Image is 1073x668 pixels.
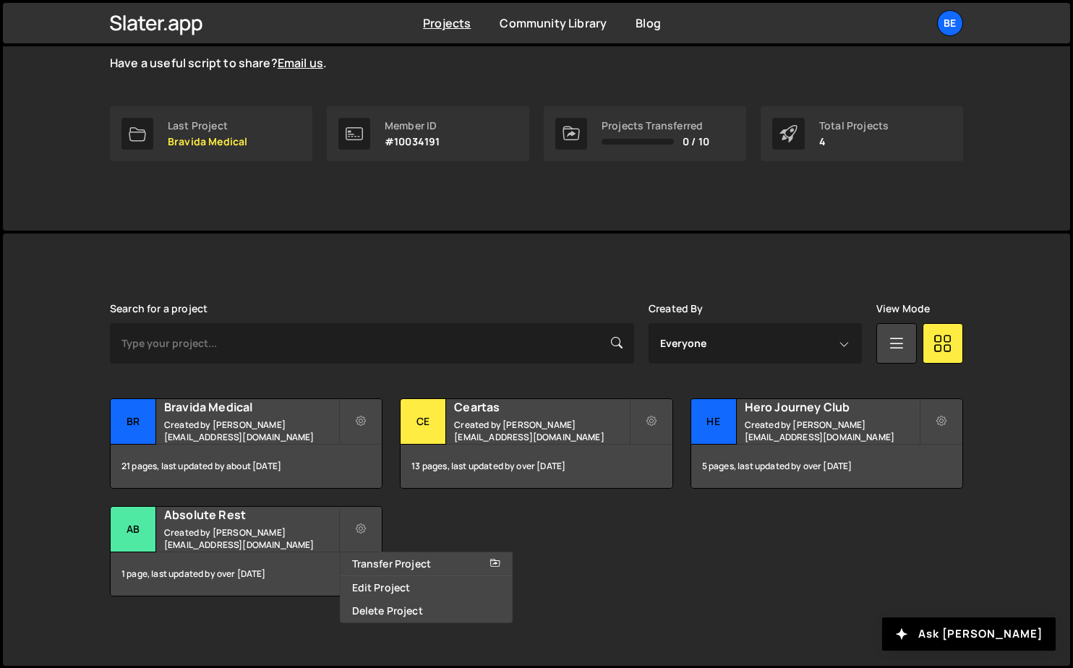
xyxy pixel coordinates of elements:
[385,120,440,132] div: Member ID
[110,506,382,596] a: Ab Absolute Rest Created by [PERSON_NAME][EMAIL_ADDRESS][DOMAIN_NAME] 1 page, last updated by ove...
[423,15,471,31] a: Projects
[691,398,963,489] a: He Hero Journey Club Created by [PERSON_NAME][EMAIL_ADDRESS][DOMAIN_NAME] 5 pages, last updated b...
[454,419,628,443] small: Created by [PERSON_NAME][EMAIL_ADDRESS][DOMAIN_NAME]
[745,419,919,443] small: Created by [PERSON_NAME][EMAIL_ADDRESS][DOMAIN_NAME]
[602,120,709,132] div: Projects Transferred
[341,552,513,575] a: Transfer Project
[168,136,247,147] p: Bravida Medical
[401,445,672,488] div: 13 pages, last updated by over [DATE]
[649,303,704,314] label: Created By
[341,576,513,599] a: Edit Project
[819,120,889,132] div: Total Projects
[454,399,628,415] h2: Ceartas
[385,136,440,147] p: #10034191
[111,507,156,552] div: Ab
[691,399,737,445] div: He
[164,419,338,443] small: Created by [PERSON_NAME][EMAIL_ADDRESS][DOMAIN_NAME]
[164,507,338,523] h2: Absolute Rest
[110,303,208,314] label: Search for a project
[636,15,661,31] a: Blog
[401,399,446,445] div: Ce
[110,398,382,489] a: Br Bravida Medical Created by [PERSON_NAME][EMAIL_ADDRESS][DOMAIN_NAME] 21 pages, last updated by...
[164,526,338,551] small: Created by [PERSON_NAME][EMAIL_ADDRESS][DOMAIN_NAME]
[110,106,312,161] a: Last Project Bravida Medical
[876,303,930,314] label: View Mode
[819,136,889,147] p: 4
[110,323,634,364] input: Type your project...
[937,10,963,36] a: Be
[500,15,607,31] a: Community Library
[882,617,1056,651] button: Ask [PERSON_NAME]
[111,552,382,596] div: 1 page, last updated by over [DATE]
[691,445,962,488] div: 5 pages, last updated by over [DATE]
[745,399,919,415] h2: Hero Journey Club
[164,399,338,415] h2: Bravida Medical
[278,55,323,71] a: Email us
[111,399,156,445] div: Br
[341,599,513,622] a: Delete Project
[400,398,672,489] a: Ce Ceartas Created by [PERSON_NAME][EMAIL_ADDRESS][DOMAIN_NAME] 13 pages, last updated by over [D...
[111,445,382,488] div: 21 pages, last updated by about [DATE]
[168,120,247,132] div: Last Project
[683,136,709,147] span: 0 / 10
